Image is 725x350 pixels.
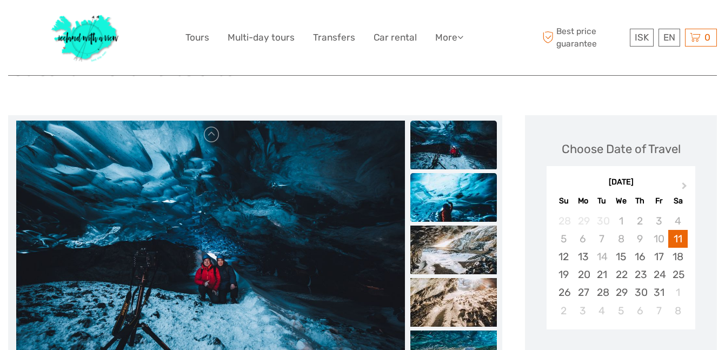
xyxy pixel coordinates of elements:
[574,283,593,301] div: Choose Monday, October 27th, 2025
[668,248,687,266] div: Choose Saturday, October 18th, 2025
[574,266,593,283] div: Choose Monday, October 20th, 2025
[574,248,593,266] div: Choose Monday, October 13th, 2025
[649,266,668,283] div: Choose Friday, October 24th, 2025
[649,283,668,301] div: Choose Friday, October 31st, 2025
[611,230,630,248] div: Not available Wednesday, October 8th, 2025
[547,177,695,188] div: [DATE]
[554,230,573,248] div: Not available Sunday, October 5th, 2025
[630,194,649,208] div: Th
[630,283,649,301] div: Choose Thursday, October 30th, 2025
[593,266,611,283] div: Choose Tuesday, October 21st, 2025
[554,194,573,208] div: Su
[554,283,573,301] div: Choose Sunday, October 26th, 2025
[593,283,611,301] div: Choose Tuesday, October 28th, 2025
[630,212,649,230] div: Not available Thursday, October 2nd, 2025
[15,19,122,28] p: We're away right now. Please check back later!
[124,17,137,30] button: Open LiveChat chat widget
[611,248,630,266] div: Choose Wednesday, October 15th, 2025
[593,230,611,248] div: Not available Tuesday, October 7th, 2025
[593,212,611,230] div: Not available Tuesday, September 30th, 2025
[554,212,573,230] div: Not available Sunday, September 28th, 2025
[611,302,630,320] div: Choose Wednesday, November 5th, 2025
[550,212,691,320] div: month 2025-10
[554,266,573,283] div: Choose Sunday, October 19th, 2025
[668,212,687,230] div: Not available Saturday, October 4th, 2025
[562,141,681,157] div: Choose Date of Travel
[185,30,209,45] a: Tours
[649,248,668,266] div: Choose Friday, October 17th, 2025
[677,180,694,197] button: Next Month
[649,194,668,208] div: Fr
[668,283,687,301] div: Choose Saturday, November 1st, 2025
[668,302,687,320] div: Choose Saturday, November 8th, 2025
[574,302,593,320] div: Choose Monday, November 3rd, 2025
[630,266,649,283] div: Choose Thursday, October 23rd, 2025
[649,302,668,320] div: Choose Friday, November 7th, 2025
[630,230,649,248] div: Not available Thursday, October 9th, 2025
[630,302,649,320] div: Choose Thursday, November 6th, 2025
[46,8,125,67] img: 1077-ca632067-b948-436b-9c7a-efe9894e108b_logo_big.jpg
[635,32,649,43] span: ISK
[228,30,295,45] a: Multi-day tours
[313,30,355,45] a: Transfers
[554,248,573,266] div: Choose Sunday, October 12th, 2025
[374,30,417,45] a: Car rental
[435,30,463,45] a: More
[410,121,497,169] img: a011dfaf3dd7471fb9b397c4dc6c1163_slider_thumbnail.jpg
[593,248,611,266] div: Not available Tuesday, October 14th, 2025
[611,194,630,208] div: We
[574,194,593,208] div: Mo
[703,32,712,43] span: 0
[611,266,630,283] div: Choose Wednesday, October 22nd, 2025
[611,212,630,230] div: Not available Wednesday, October 1st, 2025
[668,266,687,283] div: Choose Saturday, October 25th, 2025
[540,25,627,49] span: Best price guarantee
[649,230,668,248] div: Not available Friday, October 10th, 2025
[611,283,630,301] div: Choose Wednesday, October 29th, 2025
[649,212,668,230] div: Not available Friday, October 3rd, 2025
[630,248,649,266] div: Choose Thursday, October 16th, 2025
[410,173,497,222] img: a53c1ed57186445891e2b77c044db00b_slider_thumbnail.jpg
[593,302,611,320] div: Choose Tuesday, November 4th, 2025
[574,230,593,248] div: Not available Monday, October 6th, 2025
[410,278,497,327] img: 36a653ce43804ed09bcbd89dad648bf9_slider_thumbnail.jpg
[410,226,497,274] img: ee8be23cf44541abad22949cd9eb1ec2_slider_thumbnail.jpg
[593,194,611,208] div: Tu
[574,212,593,230] div: Not available Monday, September 29th, 2025
[554,302,573,320] div: Choose Sunday, November 2nd, 2025
[668,194,687,208] div: Sa
[668,230,687,248] div: Choose Saturday, October 11th, 2025
[659,29,680,47] div: EN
